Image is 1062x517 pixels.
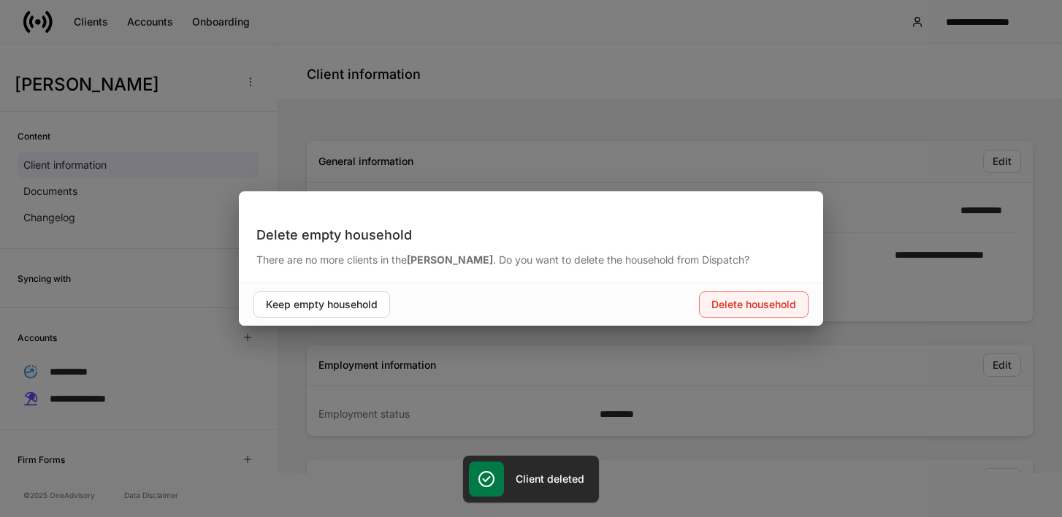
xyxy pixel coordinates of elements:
strong: [PERSON_NAME] [407,253,493,266]
div: Keep empty household [266,297,378,312]
button: Delete household [699,291,809,318]
div: Delete empty household [256,226,806,244]
p: There are no more clients in the . Do you want to delete the household from Dispatch? [256,253,806,267]
button: Keep empty household [253,291,390,318]
div: Delete household [711,297,796,312]
h5: Client deleted [516,472,584,486]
